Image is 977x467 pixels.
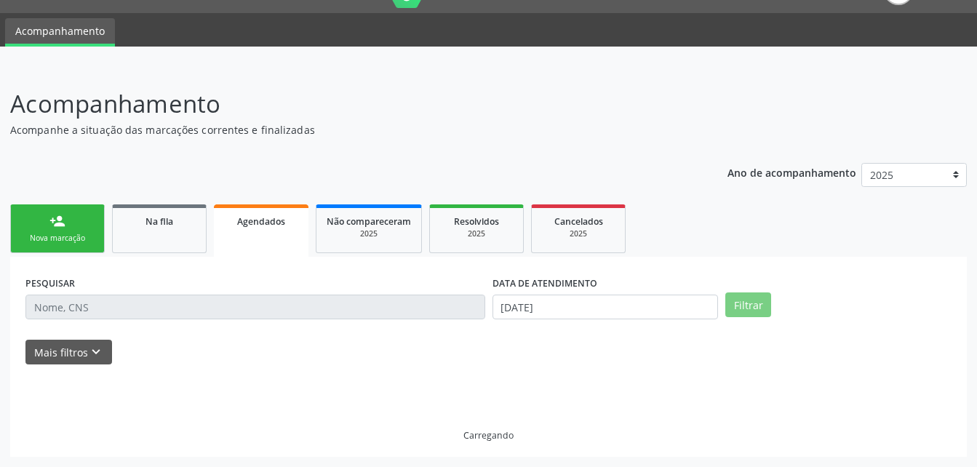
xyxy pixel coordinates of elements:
div: person_add [49,213,65,229]
span: Não compareceram [327,215,411,228]
span: Cancelados [554,215,603,228]
div: Nova marcação [21,233,94,244]
div: 2025 [542,228,615,239]
div: 2025 [327,228,411,239]
input: Selecione um intervalo [493,295,719,319]
p: Acompanhamento [10,86,680,122]
span: Resolvidos [454,215,499,228]
button: Filtrar [725,292,771,317]
p: Acompanhe a situação das marcações correntes e finalizadas [10,122,680,137]
button: Mais filtroskeyboard_arrow_down [25,340,112,365]
a: Acompanhamento [5,18,115,47]
span: Na fila [145,215,173,228]
label: DATA DE ATENDIMENTO [493,272,597,295]
label: PESQUISAR [25,272,75,295]
input: Nome, CNS [25,295,485,319]
div: Carregando [463,429,514,442]
span: Agendados [237,215,285,228]
p: Ano de acompanhamento [727,163,856,181]
div: 2025 [440,228,513,239]
i: keyboard_arrow_down [88,344,104,360]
